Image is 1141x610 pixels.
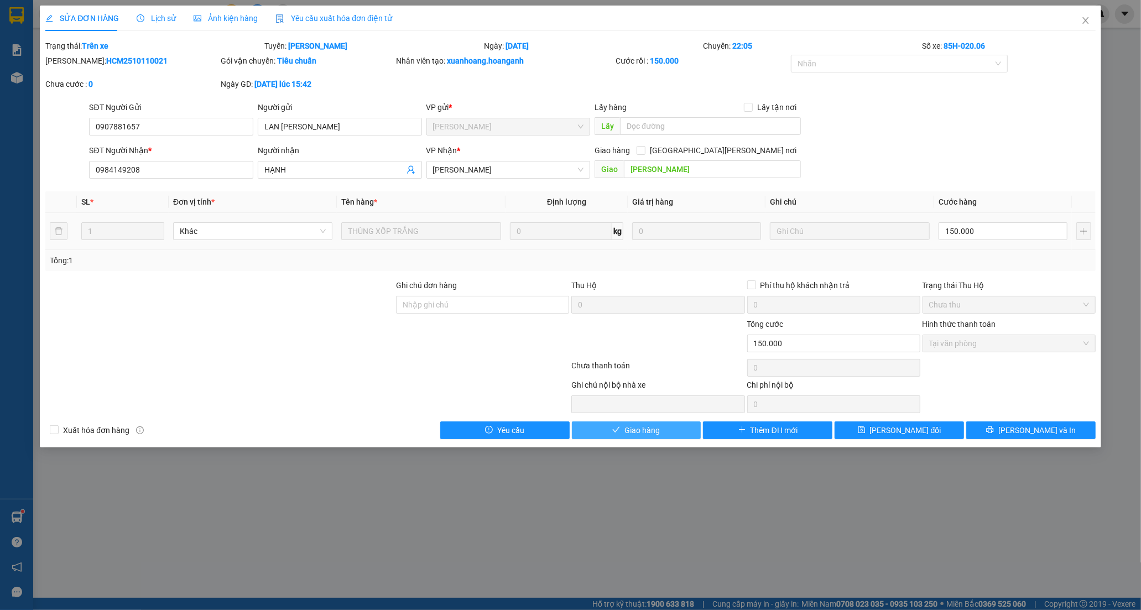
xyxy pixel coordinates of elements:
span: SL [81,197,90,206]
span: Giao [595,160,624,178]
div: SĐT Người Nhận [89,144,253,157]
span: Chưa thu [929,296,1089,313]
b: 22:05 [732,41,752,50]
span: plus [738,426,746,435]
div: Gói vận chuyển: [221,55,394,67]
div: Trạng thái Thu Hộ [923,279,1096,291]
button: exclamation-circleYêu cầu [440,421,570,439]
span: user-add [407,165,415,174]
input: 0 [632,222,761,240]
span: Thêm ĐH mới [751,424,798,436]
span: check [612,426,620,435]
div: Tuyến: [264,40,483,52]
span: Ảnh kiện hàng [194,14,258,23]
span: Xuất hóa đơn hàng [59,424,134,436]
b: 0 [88,80,93,88]
button: checkGiao hàng [572,421,701,439]
span: Giá trị hàng [632,197,673,206]
input: Ghi chú đơn hàng [396,296,569,314]
th: Ghi chú [765,191,934,213]
div: Chưa thanh toán [570,359,746,379]
div: Số xe: [921,40,1097,52]
span: Hồ Chí Minh [433,118,584,135]
span: info-circle [136,426,144,434]
span: Cước hàng [939,197,977,206]
div: Người gửi [258,101,422,113]
button: plusThêm ĐH mới [703,421,832,439]
b: 150.000 [650,56,679,65]
span: save [858,426,866,435]
div: Nhân viên tạo: [396,55,613,67]
span: exclamation-circle [485,426,493,435]
span: [GEOGRAPHIC_DATA][PERSON_NAME] nơi [645,144,801,157]
div: Chuyến: [702,40,921,52]
input: Dọc đường [624,160,801,178]
div: 0812487330 [106,48,195,63]
button: Close [1070,6,1101,37]
span: Tổng cước [747,320,784,329]
div: VP gửi [426,101,591,113]
span: Lịch sử [137,14,176,23]
span: printer [986,426,994,435]
span: Định lượng [547,197,586,206]
div: Ngày GD: [221,78,394,90]
div: 0933476730 [9,48,98,63]
b: Tiêu chuẩn [277,56,316,65]
button: plus [1076,222,1091,240]
div: Chi phí nội bộ [747,379,920,395]
b: 85H-020.06 [944,41,986,50]
button: save[PERSON_NAME] đổi [835,421,964,439]
input: Dọc đường [620,117,801,135]
span: Lấy [595,117,620,135]
b: HCM2510110021 [106,56,168,65]
span: Tại văn phòng [929,335,1089,352]
div: [PERSON_NAME]: [45,55,218,67]
span: edit [45,14,53,22]
button: delete [50,222,67,240]
div: [PERSON_NAME] [106,9,195,34]
span: Yêu cầu [497,424,524,436]
b: [PERSON_NAME] [289,41,348,50]
div: Chưa cước : [45,78,218,90]
span: Đơn vị tính [173,197,215,206]
span: Gửi: [9,9,27,21]
span: Tên hàng [341,197,377,206]
span: Yêu cầu xuất hóa đơn điện tử [275,14,392,23]
b: Trên xe [82,41,108,50]
div: Người nhận [258,144,422,157]
div: NGÂN [106,34,195,48]
span: THỦ ĐỨC [106,63,154,102]
span: picture [194,14,201,22]
img: icon [275,14,284,23]
span: close [1081,16,1090,25]
span: kg [612,222,623,240]
span: Khác [180,223,326,239]
span: DĐ: [106,69,122,81]
input: VD: Bàn, Ghế [341,222,501,240]
span: Lấy hàng [595,103,627,112]
div: Cước rồi : [616,55,789,67]
div: Ngày: [483,40,702,52]
span: SỬA ĐƠN HÀNG [45,14,119,23]
span: Thu Hộ [571,281,597,290]
div: Ghi chú nội bộ nhà xe [571,379,744,395]
b: [DATE] [506,41,529,50]
span: clock-circle [137,14,144,22]
span: [PERSON_NAME] và In [998,424,1076,436]
span: VP Phan Rang [433,161,584,178]
button: printer[PERSON_NAME] và In [966,421,1096,439]
div: SĐT Người Gửi [89,101,253,113]
span: [PERSON_NAME] đổi [870,424,941,436]
span: Nhận: [106,9,132,21]
b: xuanhoang.hoanganh [447,56,524,65]
input: Ghi Chú [770,222,929,240]
div: Tổng: 1 [50,254,440,267]
b: [DATE] lúc 15:42 [254,80,311,88]
span: Giao hàng [624,424,660,436]
div: [PERSON_NAME] [9,9,98,34]
label: Ghi chú đơn hàng [396,281,457,290]
div: UYỂN [9,34,98,48]
span: Lấy tận nơi [753,101,801,113]
label: Hình thức thanh toán [923,320,996,329]
div: Trạng thái: [44,40,263,52]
